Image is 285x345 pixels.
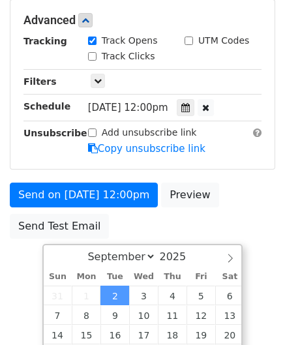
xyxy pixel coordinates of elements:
span: September 8, 2025 [72,305,100,325]
span: Wed [129,273,158,281]
span: September 3, 2025 [129,286,158,305]
a: Copy unsubscribe link [88,143,205,155]
span: Thu [158,273,187,281]
span: September 15, 2025 [72,325,100,344]
span: September 16, 2025 [100,325,129,344]
label: Track Opens [102,34,158,48]
span: Mon [72,273,100,281]
input: Year [156,250,203,263]
span: September 4, 2025 [158,286,187,305]
span: September 5, 2025 [187,286,215,305]
strong: Filters [23,76,57,87]
span: August 31, 2025 [44,286,72,305]
span: September 9, 2025 [100,305,129,325]
span: Sat [215,273,244,281]
strong: Schedule [23,101,70,112]
a: Preview [161,183,218,207]
span: September 19, 2025 [187,325,215,344]
iframe: Chat Widget [220,282,285,345]
span: Sun [44,273,72,281]
span: September 10, 2025 [129,305,158,325]
span: September 11, 2025 [158,305,187,325]
span: September 12, 2025 [187,305,215,325]
span: September 14, 2025 [44,325,72,344]
span: September 7, 2025 [44,305,72,325]
span: September 17, 2025 [129,325,158,344]
span: [DATE] 12:00pm [88,102,168,113]
span: September 13, 2025 [215,305,244,325]
span: Tue [100,273,129,281]
span: September 20, 2025 [215,325,244,344]
span: Fri [187,273,215,281]
label: Add unsubscribe link [102,126,197,140]
h5: Advanced [23,13,262,27]
label: UTM Codes [198,34,249,48]
span: September 1, 2025 [72,286,100,305]
span: September 2, 2025 [100,286,129,305]
a: Send Test Email [10,214,109,239]
strong: Unsubscribe [23,128,87,138]
span: September 6, 2025 [215,286,244,305]
a: Send on [DATE] 12:00pm [10,183,158,207]
label: Track Clicks [102,50,155,63]
span: September 18, 2025 [158,325,187,344]
strong: Tracking [23,36,67,46]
